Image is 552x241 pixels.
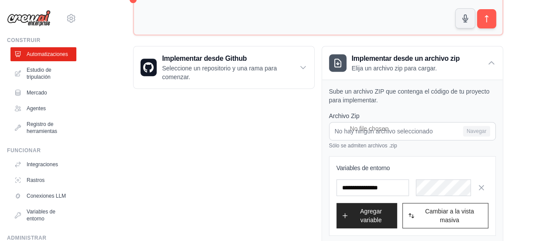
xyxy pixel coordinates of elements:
[10,63,76,84] a: Estudio de tripulación
[27,177,45,183] font: Rastros
[336,164,390,171] font: Variables de entorno
[10,86,76,100] a: Mercado
[10,173,76,187] a: Rastros
[10,101,76,115] a: Agentes
[329,122,496,140] input: No hay ningún archivo seleccionado Navegar
[7,10,51,27] img: Logo
[336,203,398,228] button: Agregar variable
[352,55,460,62] font: Implementar desde un archivo zip
[27,161,58,168] font: Integraciones
[7,37,41,43] font: Construir
[27,105,46,112] font: Agentes
[352,65,437,72] font: Elija un archivo zip para cargar.
[27,67,51,80] font: Estudio de tripulación
[10,47,76,61] a: Automatizaciones
[329,112,360,119] font: Archivo Zip
[27,209,55,222] font: Variables de entorno
[162,55,247,62] font: Implementar desde Github
[27,51,68,57] font: Automatizaciones
[7,147,41,154] font: Funcionar
[10,157,76,171] a: Integraciones
[10,205,76,226] a: Variables de entorno
[402,203,488,228] button: Cambiar a la vista masiva
[425,208,474,224] font: Cambiar a la vista masiva
[10,189,76,203] a: Conexiones LLM
[329,88,490,104] font: Sube un archivo ZIP que contenga el código de tu proyecto para implementar.
[508,199,552,241] iframe: Widget de chat
[7,235,47,241] font: Administrar
[27,90,47,96] font: Mercado
[27,193,66,199] font: Conexiones LLM
[10,117,76,138] a: Registro de herramientas
[360,208,382,224] font: Agregar variable
[162,65,277,80] font: Seleccione un repositorio y una rama para comenzar.
[329,143,397,149] font: Sólo se admiten archivos .zip
[27,121,57,134] font: Registro de herramientas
